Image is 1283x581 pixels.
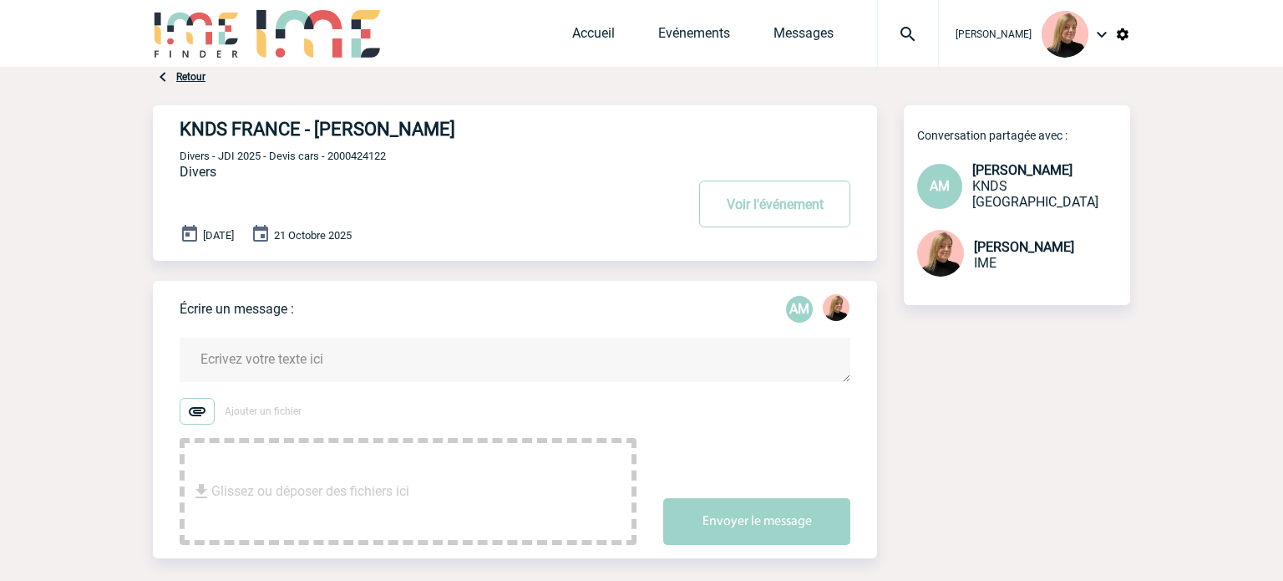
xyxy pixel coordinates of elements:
[203,229,234,242] span: [DATE]
[176,71,205,83] a: Retour
[786,296,813,323] div: Aurélie MORO
[974,239,1074,255] span: [PERSON_NAME]
[1042,11,1088,58] img: 131233-0.png
[274,229,352,242] span: 21 Octobre 2025
[180,164,216,180] span: Divers
[658,25,730,48] a: Evénements
[930,178,950,194] span: AM
[956,28,1032,40] span: [PERSON_NAME]
[180,150,386,162] span: Divers - JDI 2025 - Devis cars - 2000424122
[972,162,1073,178] span: [PERSON_NAME]
[974,255,996,271] span: IME
[773,25,834,48] a: Messages
[663,498,850,545] button: Envoyer le message
[180,301,294,317] p: Écrire un message :
[823,294,849,321] img: 131233-0.png
[823,294,849,324] div: Estelle PERIOU
[972,178,1098,210] span: KNDS [GEOGRAPHIC_DATA]
[572,25,615,48] a: Accueil
[917,230,964,277] img: 131233-0.png
[153,10,240,58] img: IME-Finder
[180,119,635,140] h4: KNDS FRANCE - [PERSON_NAME]
[211,450,409,533] span: Glissez ou déposer des fichiers ici
[225,405,302,417] span: Ajouter un fichier
[786,296,813,323] p: AM
[917,129,1130,142] p: Conversation partagée avec :
[191,482,211,502] img: file_download.svg
[699,181,850,227] button: Voir l'événement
